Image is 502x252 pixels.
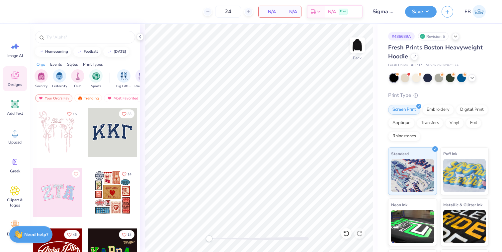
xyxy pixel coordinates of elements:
[464,8,471,16] span: EB
[368,5,400,18] input: Untitled Design
[74,84,81,89] span: Club
[443,201,482,208] span: Metallic & Glitter Ink
[388,92,489,99] div: Print Type
[8,140,22,145] span: Upload
[84,50,98,53] div: football
[353,55,362,61] div: Back
[74,94,102,102] div: Trending
[38,96,43,100] img: most_fav.gif
[7,53,23,58] span: Image AI
[52,69,67,89] div: filter for Fraternity
[73,233,77,236] span: 45
[107,96,112,100] img: most_fav.gif
[388,131,420,141] div: Rhinestones
[35,84,47,89] span: Sorority
[39,50,44,54] img: trend_line.gif
[52,84,67,89] span: Fraternity
[138,72,146,80] img: Parent's Weekend Image
[134,84,150,89] span: Parent's Weekend
[38,72,45,80] img: Sorority Image
[103,47,129,57] button: [DATE]
[134,69,150,89] button: filter button
[134,69,150,89] div: filter for Parent's Weekend
[391,159,434,192] img: Standard
[418,32,449,40] div: Revision 5
[50,61,62,67] div: Events
[4,197,26,208] span: Clipart & logos
[119,170,134,179] button: Like
[388,43,483,60] span: Fresh Prints Boston Heavyweight Hoodie
[351,38,364,52] img: Back
[77,50,82,54] img: trend_line.gif
[263,8,276,15] span: N/A
[24,231,48,238] strong: Need help?
[45,50,68,53] div: homecoming
[461,5,489,18] a: EB
[443,159,486,192] img: Puff Ink
[37,61,45,67] div: Orgs
[77,96,83,100] img: trending.gif
[104,94,141,102] div: Most Favorited
[116,69,131,89] div: filter for Big Little Reveal
[391,201,407,208] span: Neon Ink
[7,231,23,237] span: Decorate
[119,109,134,118] button: Like
[340,9,346,14] span: Free
[35,94,72,102] div: Your Org's Fav
[422,105,454,115] div: Embroidery
[443,150,457,157] span: Puff Ink
[92,72,100,80] img: Sports Image
[120,72,127,80] img: Big Little Reveal Image
[52,69,67,89] button: filter button
[391,210,434,243] img: Neon Ink
[284,8,297,15] span: N/A
[83,61,103,67] div: Print Types
[456,105,488,115] div: Digital Print
[388,105,420,115] div: Screen Print
[388,63,408,68] span: Fresh Prints
[107,50,112,54] img: trend_line.gif
[8,82,22,87] span: Designs
[388,118,415,128] div: Applique
[215,6,241,18] input: – –
[72,170,80,178] button: Like
[466,118,481,128] div: Foil
[71,69,84,89] div: filter for Club
[127,112,131,116] span: 33
[119,230,134,239] button: Like
[445,118,464,128] div: Vinyl
[417,118,443,128] div: Transfers
[46,34,131,40] input: Try "Alpha"
[114,50,126,53] div: halloween
[35,69,48,89] button: filter button
[67,61,78,67] div: Styles
[391,150,409,157] span: Standard
[56,72,63,80] img: Fraternity Image
[91,84,101,89] span: Sports
[411,63,422,68] span: # FP87
[116,84,131,89] span: Big Little Reveal
[73,47,101,57] button: football
[89,69,103,89] button: filter button
[64,109,80,118] button: Like
[206,235,212,242] div: Accessibility label
[328,8,336,15] span: N/A
[71,69,84,89] button: filter button
[472,5,486,18] img: Emily Breit
[443,210,486,243] img: Metallic & Glitter Ink
[10,168,20,174] span: Greek
[405,6,437,18] button: Save
[89,69,103,89] div: filter for Sports
[116,69,131,89] button: filter button
[127,233,131,236] span: 14
[35,69,48,89] div: filter for Sorority
[388,32,415,40] div: # 486689A
[35,47,71,57] button: homecoming
[426,63,459,68] span: Minimum Order: 12 +
[73,112,77,116] span: 15
[127,173,131,176] span: 14
[64,230,80,239] button: Like
[74,72,81,80] img: Club Image
[7,111,23,116] span: Add Text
